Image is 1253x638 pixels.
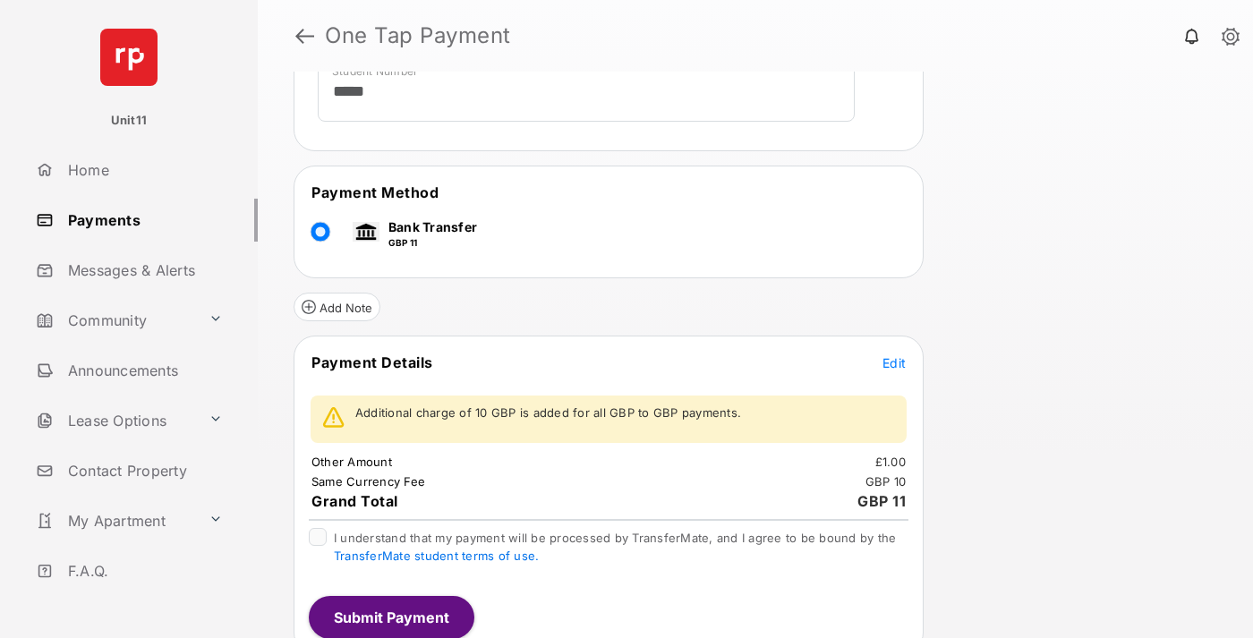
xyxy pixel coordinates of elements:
a: Payments [29,199,258,242]
span: GBP 11 [857,492,906,510]
a: TransferMate student terms of use. [334,549,539,563]
button: Add Note [294,293,380,321]
img: bank.png [353,222,379,242]
a: F.A.Q. [29,549,258,592]
p: Bank Transfer [388,217,477,236]
a: Contact Property [29,449,258,492]
a: Lease Options [29,399,201,442]
span: Payment Details [311,353,433,371]
span: Payment Method [311,183,439,201]
td: GBP 10 [865,473,908,489]
a: Home [29,149,258,191]
span: I understand that my payment will be processed by TransferMate, and I agree to be bound by the [334,531,896,563]
strong: One Tap Payment [325,25,511,47]
a: Announcements [29,349,258,392]
p: GBP 11 [388,236,477,250]
a: Community [29,299,201,342]
a: Messages & Alerts [29,249,258,292]
button: Edit [882,353,906,371]
td: Same Currency Fee [311,473,426,489]
span: Edit [882,355,906,370]
td: £1.00 [874,454,907,470]
span: Grand Total [311,492,398,510]
a: My Apartment [29,499,201,542]
td: Other Amount [311,454,393,470]
img: svg+xml;base64,PHN2ZyB4bWxucz0iaHR0cDovL3d3dy53My5vcmcvMjAwMC9zdmciIHdpZHRoPSI2NCIgaGVpZ2h0PSI2NC... [100,29,158,86]
p: Additional charge of 10 GBP is added for all GBP to GBP payments. [355,404,741,422]
p: Unit11 [111,112,148,130]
